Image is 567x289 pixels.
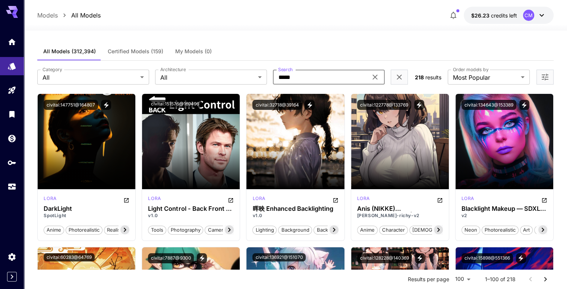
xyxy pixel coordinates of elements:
label: Order models by [453,66,488,73]
button: Open in CivitAI [123,195,129,204]
button: character [379,225,408,235]
span: camera [205,226,228,234]
span: 218 [415,74,423,80]
a: Models [37,11,58,20]
button: View trigger words [305,100,315,110]
button: tools [148,225,166,235]
button: Open in CivitAI [437,195,443,204]
button: Open more filters [541,73,549,82]
span: Most Popular [453,73,518,82]
span: makeup [535,226,558,234]
button: civitai:7887@9300 [148,253,194,263]
span: photography [168,226,203,234]
h3: Blacklight Makeup — SDXL [PERSON_NAME] [462,205,547,212]
button: civitai:151576@169496 [148,100,202,108]
div: Settings [7,252,16,261]
span: realism [104,226,127,234]
p: v2 [462,212,547,219]
span: All [160,73,255,82]
span: Certified Models (159) [108,48,163,55]
div: SD 1.5 [148,195,161,204]
button: civitai:122778@133769 [357,100,411,110]
button: photorealistic [66,225,103,235]
div: $26.22823 [471,12,517,19]
span: My Models (0) [175,48,212,55]
span: neon [462,226,480,234]
p: lora [462,195,474,202]
h3: DarkLight [44,205,129,212]
button: View trigger words [414,100,424,110]
h3: 晖映 Enhanced Backlighting [252,205,338,212]
nav: breadcrumb [37,11,101,20]
p: [PERSON_NAME]-richy-v2 [357,212,443,219]
button: View trigger words [519,100,529,110]
button: civitai:15898@551366 [462,253,513,263]
div: SD 1.5 [44,195,56,204]
span: art [520,226,532,234]
button: civitai:134643@153389 [462,100,516,110]
div: SDXL 1.0 [462,195,474,204]
button: civitai:128228@140369 [357,253,412,263]
span: backlighting [314,226,347,234]
span: tools [148,226,166,234]
span: credits left [491,12,517,19]
a: All Models [71,11,101,20]
button: View trigger words [415,253,425,263]
div: Usage [7,182,16,191]
button: photography [168,225,203,235]
p: lora [357,195,370,202]
p: v1.0 [148,212,234,219]
button: anime [44,225,64,235]
button: $26.22823CM [464,7,554,24]
span: character [379,226,407,234]
button: View trigger words [101,100,111,110]
span: photorealistic [66,226,102,234]
div: Home [7,35,16,44]
div: Anis (NIKKE) LoRA | 2 Outfits (Sparkling Summer and Default) [357,205,443,212]
div: Playground [7,86,16,95]
button: Expand sidebar [7,272,17,282]
div: SD 1.5 [357,195,370,204]
button: [DEMOGRAPHIC_DATA] [409,225,469,235]
button: Clear filters (1) [395,73,404,82]
button: realism [104,225,127,235]
label: Search [278,66,293,73]
div: Wallet [7,134,16,143]
span: photorealistic [482,226,518,234]
p: SpotLight [44,212,129,219]
span: background [278,226,312,234]
button: Open in CivitAI [228,195,234,204]
label: Architecture [160,66,186,73]
div: CM [523,10,534,21]
button: background [278,225,312,235]
div: Blacklight Makeup — SDXL LoRA [462,205,547,212]
span: anime [44,226,64,234]
button: civitai:60283@64769 [44,253,95,261]
button: photorealistic [482,225,519,235]
span: [DEMOGRAPHIC_DATA] [410,226,469,234]
p: 1–100 of 218 [485,276,516,283]
button: neon [462,225,480,235]
button: Go to next page [538,272,553,287]
p: Results per page [408,276,449,283]
div: API Keys [7,158,16,167]
button: Open in CivitAI [333,195,338,204]
p: lora [44,195,56,202]
p: lora [148,195,161,202]
button: anime [357,225,378,235]
span: results [425,74,441,80]
button: civitai:147751@164807 [44,100,98,110]
span: anime [357,226,377,234]
p: v1.0 [252,212,338,219]
label: Category [42,66,62,73]
button: Open in CivitAI [541,195,547,204]
h3: Light Control - Back Front - Backlight Slider [148,205,234,212]
div: SD 1.5 [252,195,265,204]
button: camera [205,225,229,235]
